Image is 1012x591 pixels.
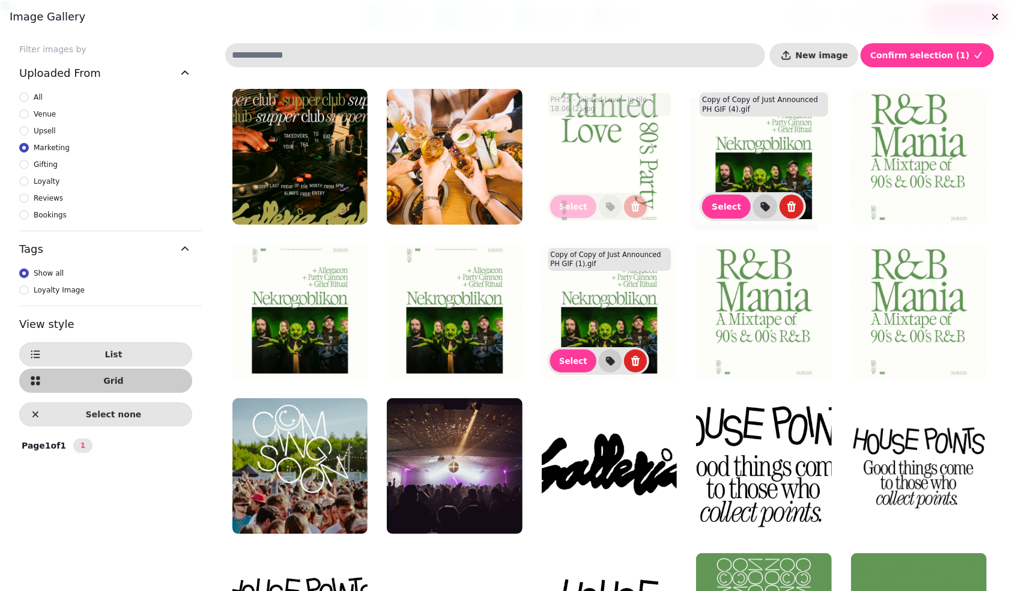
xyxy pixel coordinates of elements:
[624,195,647,218] button: delete
[559,357,587,365] span: Select
[34,284,85,296] span: Loyalty Image
[34,108,56,120] span: Venue
[780,195,804,219] button: delete
[387,398,523,534] img: Screenshot 2025-08-14 at 12.38.37.png
[559,202,587,210] span: Select
[19,402,192,426] button: Select none
[34,125,56,137] span: Upsell
[387,89,523,225] img: GALLERIA NEW MENU JUNE 25-97 (2).jpg
[78,442,88,449] span: 1
[19,55,192,91] button: Uploaded From
[696,398,832,534] img: Untitled design (36).png
[851,398,987,534] img: Untitled design (35).png
[387,244,523,380] img: Copy of Copy of Just Announced PH GIF (2).gif
[712,202,741,211] span: Select
[550,95,668,114] p: PH 25 - Tainted Love - ig tile - 18.06 (2).jpg
[770,43,858,67] button: New image
[34,209,67,221] span: Bookings
[19,91,192,231] div: Uploaded From
[34,192,63,204] span: Reviews
[542,398,677,534] img: Untitled design (37).png
[19,342,192,366] button: List
[34,142,70,154] span: Marketing
[796,51,848,59] span: New image
[73,438,92,453] nav: Pagination
[851,89,987,225] img: Copy of Just Announced PH GIF (2).gif
[696,89,832,225] img: Copy of Copy of Just Announced PH GIF (4).gif
[870,51,970,59] span: Confirm selection ( 1 )
[10,10,1002,24] h3: Image gallery
[34,175,59,187] span: Loyalty
[542,89,677,225] img: PH 25 - Tainted Love - ig tile - 18.06 (2).jpg
[10,43,202,55] label: Filter images by
[232,89,368,225] img: Galleria 25 - Supper Club 2025 - ig tile - 21.02 (1).jpg
[542,244,677,380] img: Copy of Copy of Just Announced PH GIF (1).gif
[550,195,596,218] button: Select
[232,398,368,534] img: PH 25 - Digital assets - images - ig tile - 03.043 (1).jpg
[34,267,64,279] span: Show all
[550,350,596,372] button: Select
[851,244,987,380] img: Copy of Just Announced PH GIF.gif
[45,350,182,359] span: List
[19,267,192,306] div: Tags
[17,440,71,452] p: Page 1 of 1
[73,438,92,453] button: 1
[696,244,832,380] img: Copy of Just Announced PH GIF (1).gif
[34,91,43,103] span: All
[861,43,994,67] button: Confirm selection (1)
[702,195,751,219] button: Select
[550,250,668,268] p: Copy of Copy of Just Announced PH GIF (1).gif
[19,316,192,333] h3: View style
[702,95,826,114] p: Copy of Copy of Just Announced PH GIF (4).gif
[34,159,58,171] span: Gifting
[232,244,368,380] img: Copy of Copy of Just Announced PH GIF (3).gif
[624,350,647,372] button: delete
[45,410,182,419] span: Select none
[45,377,182,385] span: Grid
[19,369,192,393] button: Grid
[19,231,192,267] button: Tags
